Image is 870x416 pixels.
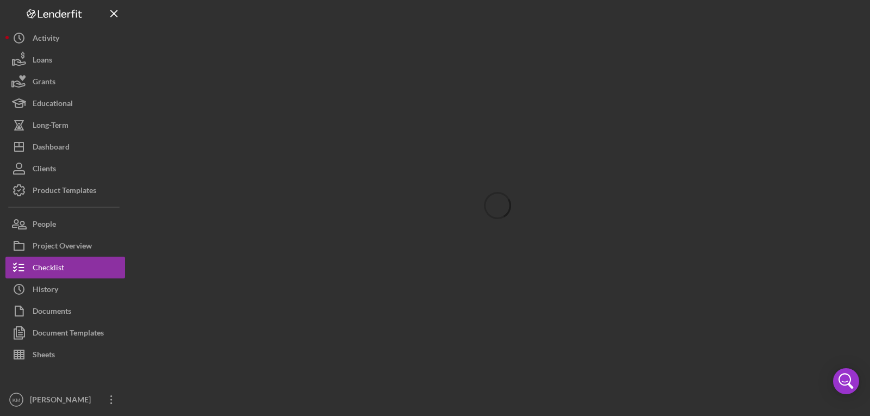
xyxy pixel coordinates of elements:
button: Loans [5,49,125,71]
button: Sheets [5,344,125,365]
button: Checklist [5,257,125,278]
button: Activity [5,27,125,49]
div: Document Templates [33,322,104,346]
div: People [33,213,56,238]
div: Clients [33,158,56,182]
button: Educational [5,92,125,114]
div: Documents [33,300,71,325]
div: Activity [33,27,59,52]
button: History [5,278,125,300]
button: Grants [5,71,125,92]
div: Open Intercom Messenger [833,368,859,394]
button: Long-Term [5,114,125,136]
button: Document Templates [5,322,125,344]
div: Loans [33,49,52,73]
div: Project Overview [33,235,92,259]
div: Dashboard [33,136,70,160]
div: Sheets [33,344,55,368]
div: Grants [33,71,55,95]
div: Educational [33,92,73,117]
button: Product Templates [5,179,125,201]
button: Dashboard [5,136,125,158]
div: Product Templates [33,179,96,204]
button: Documents [5,300,125,322]
div: Checklist [33,257,64,281]
text: KM [13,397,20,403]
div: History [33,278,58,303]
button: KM[PERSON_NAME] [5,389,125,411]
button: Project Overview [5,235,125,257]
button: People [5,213,125,235]
div: Long-Term [33,114,69,139]
button: Clients [5,158,125,179]
div: [PERSON_NAME] [27,389,98,413]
